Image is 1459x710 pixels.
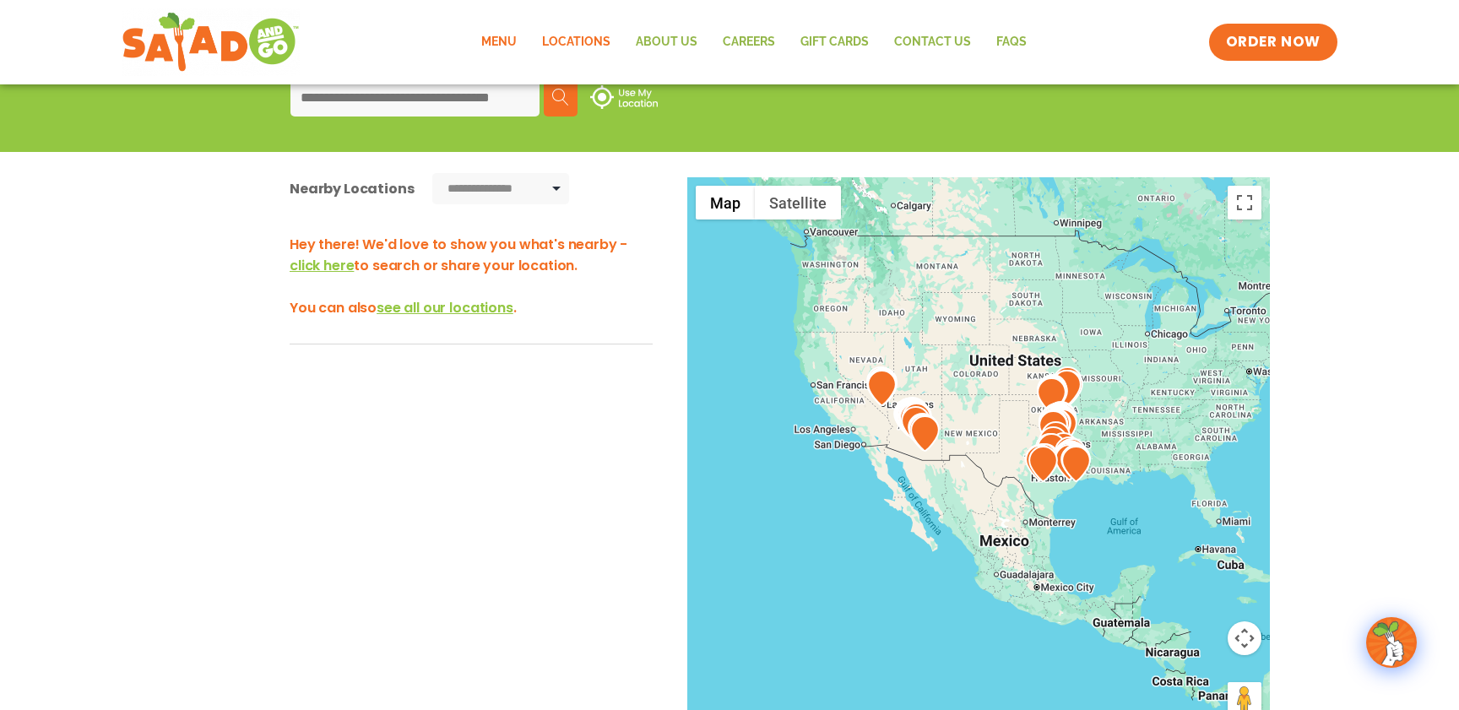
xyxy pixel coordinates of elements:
a: ORDER NOW [1209,24,1337,61]
a: Locations [529,23,623,62]
button: Map camera controls [1228,621,1261,655]
a: FAQs [984,23,1039,62]
img: use-location.svg [590,85,658,109]
img: new-SAG-logo-768×292 [122,8,300,76]
h3: Hey there! We'd love to show you what's nearby - to search or share your location. You can also . [290,234,653,318]
span: ORDER NOW [1226,32,1321,52]
a: Contact Us [881,23,984,62]
a: Careers [710,23,788,62]
a: About Us [623,23,710,62]
a: GIFT CARDS [788,23,881,62]
span: see all our locations [377,298,513,317]
nav: Menu [469,23,1039,62]
button: Show street map [696,186,755,220]
button: Toggle fullscreen view [1228,186,1261,220]
a: Menu [469,23,529,62]
button: Show satellite imagery [755,186,841,220]
img: wpChatIcon [1368,619,1415,666]
div: Nearby Locations [290,178,414,199]
img: search.svg [552,89,569,106]
span: click here [290,256,354,275]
